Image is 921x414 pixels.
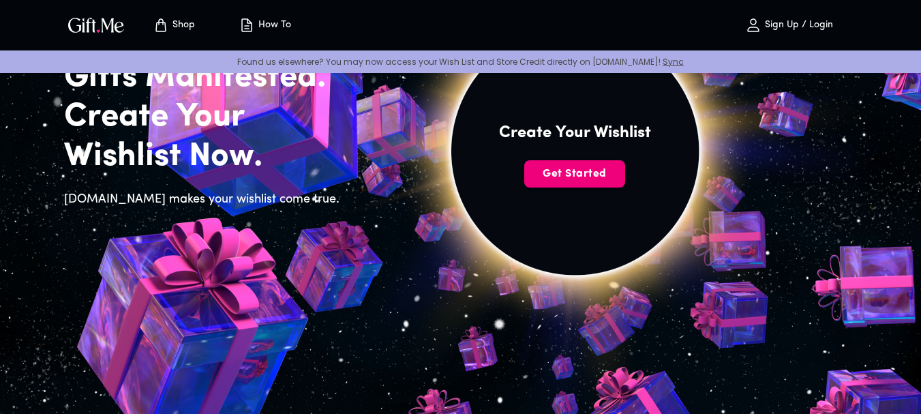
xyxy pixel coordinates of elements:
[169,20,195,31] p: Shop
[663,56,684,68] a: Sync
[255,20,291,31] p: How To
[65,15,127,35] img: GiftMe Logo
[136,3,211,47] button: Store page
[228,3,303,47] button: How To
[64,98,348,137] h2: Create Your
[64,137,348,177] h2: Wishlist Now.
[524,160,625,188] button: Get Started
[11,56,910,68] p: Found us elsewhere? You may now access your Wish List and Store Credit directly on [DOMAIN_NAME]!
[499,122,651,144] h4: Create Your Wishlist
[524,166,625,181] span: Get Started
[721,3,858,47] button: Sign Up / Login
[64,190,348,209] h6: [DOMAIN_NAME] makes your wishlist come true.
[239,17,255,33] img: how-to.svg
[64,17,128,33] button: GiftMe Logo
[761,20,833,31] p: Sign Up / Login
[64,58,348,98] h2: Gifts Manifested.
